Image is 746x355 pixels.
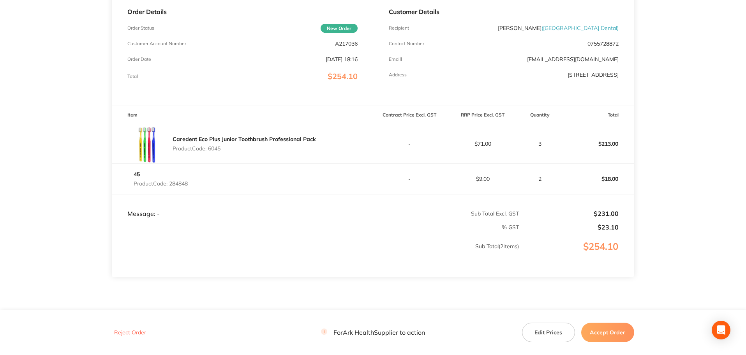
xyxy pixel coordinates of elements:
[520,176,561,182] p: 2
[561,106,634,124] th: Total
[389,57,402,62] p: Emaill
[112,243,519,265] p: Sub Total ( 2 Items)
[389,8,619,15] p: Customer Details
[498,25,619,31] p: [PERSON_NAME]
[520,210,619,217] p: $231.00
[374,176,446,182] p: -
[520,141,561,147] p: 3
[127,25,154,31] p: Order Status
[374,141,446,147] p: -
[321,24,358,33] span: New Order
[541,25,619,32] span: ( [GEOGRAPHIC_DATA] Dental )
[519,106,561,124] th: Quantity
[389,72,407,78] p: Address
[712,321,730,339] div: Open Intercom Messenger
[446,106,519,124] th: RRP Price Excl. GST
[374,210,519,217] p: Sub Total Excl. GST
[568,72,619,78] p: [STREET_ADDRESS]
[561,170,634,188] p: $18.00
[581,323,634,342] button: Accept Order
[389,41,424,46] p: Contact Number
[134,171,140,178] a: 45
[127,124,166,163] img: OTZjNTUyZA
[127,41,186,46] p: Customer Account Number
[328,71,358,81] span: $254.10
[522,323,575,342] button: Edit Prices
[173,145,316,152] p: Product Code: 6045
[127,57,151,62] p: Order Date
[134,180,188,187] p: Product Code: 284848
[326,56,358,62] p: [DATE] 18:16
[112,224,519,230] p: % GST
[527,56,619,63] a: [EMAIL_ADDRESS][DOMAIN_NAME]
[321,329,425,336] p: For Ark Health Supplier to action
[561,134,634,153] p: $213.00
[520,241,634,268] p: $254.10
[127,8,357,15] p: Order Details
[373,106,446,124] th: Contract Price Excl. GST
[587,41,619,47] p: 0755728872
[446,141,519,147] p: $71.00
[127,74,138,79] p: Total
[173,136,316,143] a: Caredent Eco Plus Junior Toothbrush Professional Pack
[112,106,373,124] th: Item
[446,176,519,182] p: $9.00
[335,41,358,47] p: A217036
[112,329,148,336] button: Reject Order
[389,25,409,31] p: Recipient
[112,194,373,217] td: Message: -
[520,224,619,231] p: $23.10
